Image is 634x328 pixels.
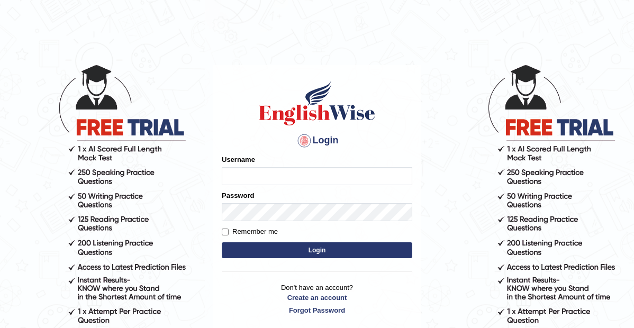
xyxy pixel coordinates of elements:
[222,154,255,165] label: Username
[222,305,412,315] a: Forgot Password
[222,293,412,303] a: Create an account
[257,79,377,127] img: Logo of English Wise sign in for intelligent practice with AI
[222,283,412,315] p: Don't have an account?
[222,242,412,258] button: Login
[222,190,254,201] label: Password
[222,132,412,149] h4: Login
[222,226,278,237] label: Remember me
[222,229,229,235] input: Remember me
